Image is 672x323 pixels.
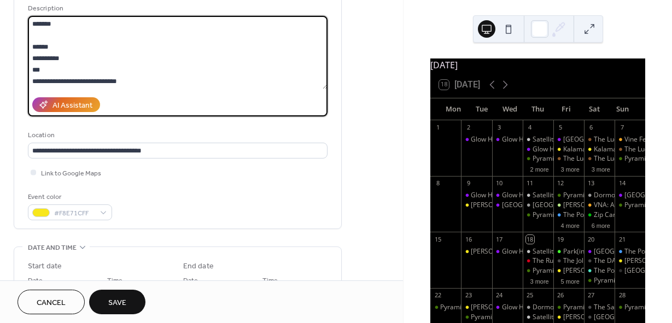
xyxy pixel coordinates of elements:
div: Glow Hall: Sing Sing & Gather [533,145,622,154]
div: Pyramid Scheme [563,191,615,200]
div: 8 [434,179,442,187]
div: 11 [526,179,534,187]
div: Park(ing) Day [553,247,584,256]
span: Cancel [37,297,66,309]
button: Cancel [17,290,85,314]
div: Pyramid Scheme [523,210,553,220]
div: VNA: A Recipe for Abundance [584,201,615,210]
div: [PERSON_NAME]'s Lower Level [563,201,657,210]
div: 24 [495,291,504,299]
div: Pyramid Scheme [584,276,615,285]
div: 13 [587,179,595,187]
div: Pyramid Scheme [523,154,553,163]
div: Glow Hall: Workshop (Music Production) [502,191,623,200]
button: AI Assistant [32,97,100,112]
div: Sat [580,98,609,120]
span: Save [108,297,126,309]
div: 17 [495,235,504,243]
button: 3 more [525,276,553,285]
div: Park(ing) Day [563,247,604,256]
div: Pyramid Scheme [533,210,584,220]
div: 20 [587,235,595,243]
div: Glow Hall: Workshop (Music Production) [502,135,623,144]
div: Glow Hall [553,135,584,144]
div: Satellite Records Open Mic [533,135,614,144]
div: Glow Hall: Movie Night [471,135,540,144]
div: Glow Hall: Workshop (Music Production) [502,303,623,312]
div: Pyramid Scheme [440,303,492,312]
div: Pyramid Scheme [523,266,553,275]
div: Pyramid Scheme [594,276,645,285]
div: [GEOGRAPHIC_DATA] [502,201,568,210]
div: The DAAC [594,256,625,266]
div: Start date [28,261,62,272]
div: 22 [434,291,442,299]
div: [GEOGRAPHIC_DATA] [594,247,660,256]
div: The Lucky Wolf [584,135,615,144]
div: 14 [618,179,626,187]
div: Satellite Records Open Mic [533,191,614,200]
button: 3 more [557,164,584,173]
div: Bell's Eccentric Cafe [615,256,645,266]
div: Satellite Records Open Mic [523,313,553,322]
div: Glow Hall: Workshop (Music Production) [502,247,623,256]
div: The Lucky Wolf [624,145,670,154]
div: [PERSON_NAME] Eccentric Cafe [471,303,568,312]
div: Union Street Station [615,266,645,275]
div: 1 [434,124,442,132]
div: Pyramid Scheme [430,303,461,312]
div: 18 [526,235,534,243]
div: The RunOff [533,256,566,266]
div: [GEOGRAPHIC_DATA] [563,135,629,144]
div: Wed [495,98,524,120]
div: Satellite Records Open Mic [523,247,553,256]
div: [GEOGRAPHIC_DATA] [533,201,599,210]
div: 5 [557,124,565,132]
div: The Lucky Wolf [594,135,639,144]
div: Satellite Records Open Mic [533,313,614,322]
div: Pyramid Scheme [563,303,615,312]
div: The Lucky Wolf [594,154,639,163]
div: The Lucky Wolf [615,145,645,154]
button: 3 more [587,164,615,173]
div: 7 [618,124,626,132]
div: 15 [434,235,442,243]
div: The Polish Hall @ Factory Coffee [615,247,645,256]
div: Glow Hall: Movie Night [461,135,492,144]
div: The Lucky Wolf [563,154,609,163]
div: Bell's Eccentric Cafe [553,266,584,275]
div: Kalamashoegazer Day 1 @ Bell's Eccentric Cafe [553,145,584,154]
div: Pyramid Scheme [471,313,522,322]
div: The RunOff [523,256,553,266]
div: Satellite Records Open Mic [533,247,614,256]
button: Save [89,290,145,314]
div: Glow Hall: Workshop (Music Production) [492,303,523,312]
div: 28 [618,291,626,299]
div: [PERSON_NAME] Eccentric Cafe [563,313,660,322]
div: Dormouse: Rad Riso Open Print [533,303,628,312]
div: The Lucky Wolf [584,154,615,163]
div: Satellite Records Open Mic [523,191,553,200]
div: The Jolly Llama [563,256,609,266]
span: Time [107,275,122,286]
div: The DAAC [584,256,615,266]
div: End date [183,261,214,272]
div: Pyramid Scheme [533,266,584,275]
div: The Polish Hall @ Factory Coffee [563,210,662,220]
div: The Polish Hall @ Factory Coffee [553,210,584,220]
div: Location [28,130,325,141]
div: Pyramid Scheme [553,191,584,200]
div: Vine Fest [624,135,652,144]
div: Corktown Tavern [584,313,615,322]
div: Vine Fest [615,135,645,144]
div: Dormouse: Rad Riso Open Print [523,303,553,312]
span: Link to Google Maps [41,168,101,179]
div: Glow Hall [492,201,523,210]
div: Dormouse Theater [523,201,553,210]
div: 21 [618,235,626,243]
div: 2 [464,124,472,132]
div: Bell's Eccentric Cafe [553,313,584,322]
div: [GEOGRAPHIC_DATA] [594,313,660,322]
div: Pyramid Scheme [553,303,584,312]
